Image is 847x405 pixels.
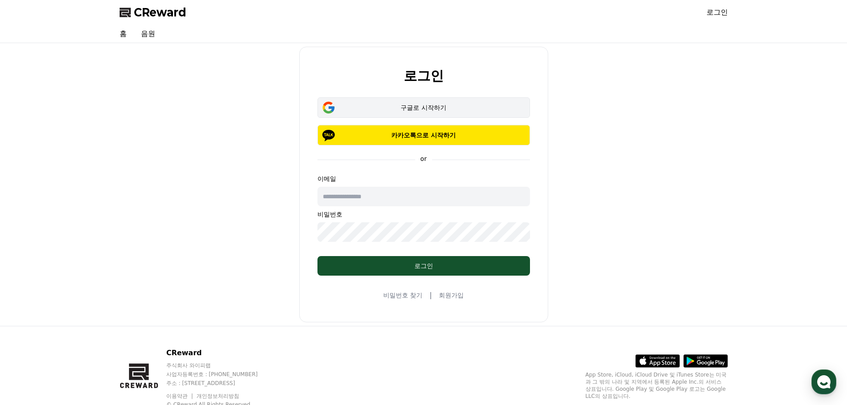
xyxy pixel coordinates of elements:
a: 설정 [115,282,171,304]
a: CReward [120,5,186,20]
span: CReward [134,5,186,20]
button: 구글로 시작하기 [317,97,530,118]
p: 주식회사 와이피랩 [166,362,275,369]
button: 카카오톡으로 시작하기 [317,125,530,145]
p: 비밀번호 [317,210,530,219]
span: 대화 [81,296,92,303]
div: 로그인 [335,261,512,270]
a: 음원 [134,25,162,43]
p: CReward [166,348,275,358]
span: | [430,290,432,301]
p: 카카오톡으로 시작하기 [330,131,517,140]
a: 이용약관 [166,393,194,399]
a: 홈 [3,282,59,304]
a: 로그인 [707,7,728,18]
div: 구글로 시작하기 [330,103,517,112]
a: 개인정보처리방침 [197,393,239,399]
a: 홈 [112,25,134,43]
a: 대화 [59,282,115,304]
span: 설정 [137,295,148,302]
a: 회원가입 [439,291,464,300]
p: or [415,154,432,163]
p: 이메일 [317,174,530,183]
button: 로그인 [317,256,530,276]
p: 사업자등록번호 : [PHONE_NUMBER] [166,371,275,378]
h2: 로그인 [404,68,444,83]
span: 홈 [28,295,33,302]
p: App Store, iCloud, iCloud Drive 및 iTunes Store는 미국과 그 밖의 나라 및 지역에서 등록된 Apple Inc.의 서비스 상표입니다. Goo... [586,371,728,400]
a: 비밀번호 찾기 [383,291,422,300]
p: 주소 : [STREET_ADDRESS] [166,380,275,387]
